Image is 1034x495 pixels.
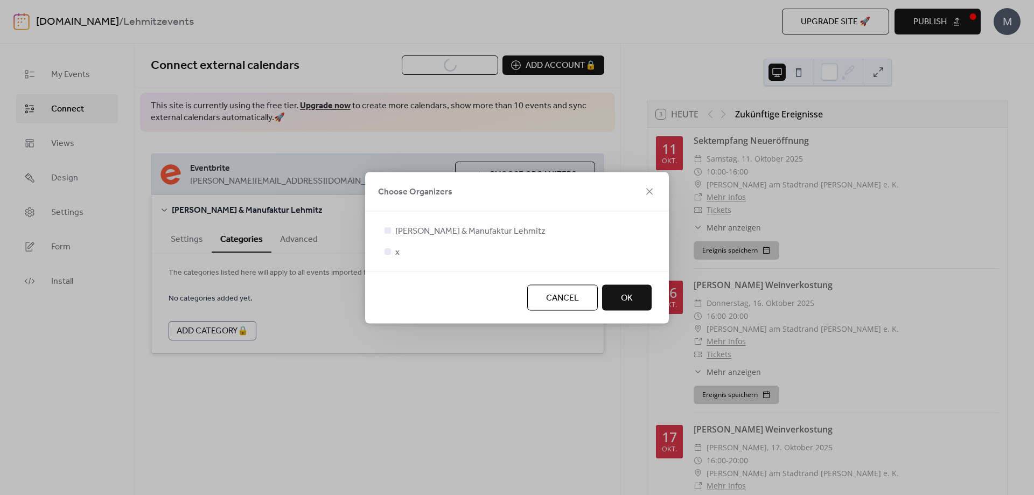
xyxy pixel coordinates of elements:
[395,246,400,259] span: x
[378,185,452,198] span: Choose Organizers
[527,284,598,310] button: Cancel
[546,291,579,304] span: Cancel
[395,225,546,238] span: [PERSON_NAME] & Manufaktur Lehmitz
[602,284,652,310] button: OK
[621,291,633,304] span: OK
